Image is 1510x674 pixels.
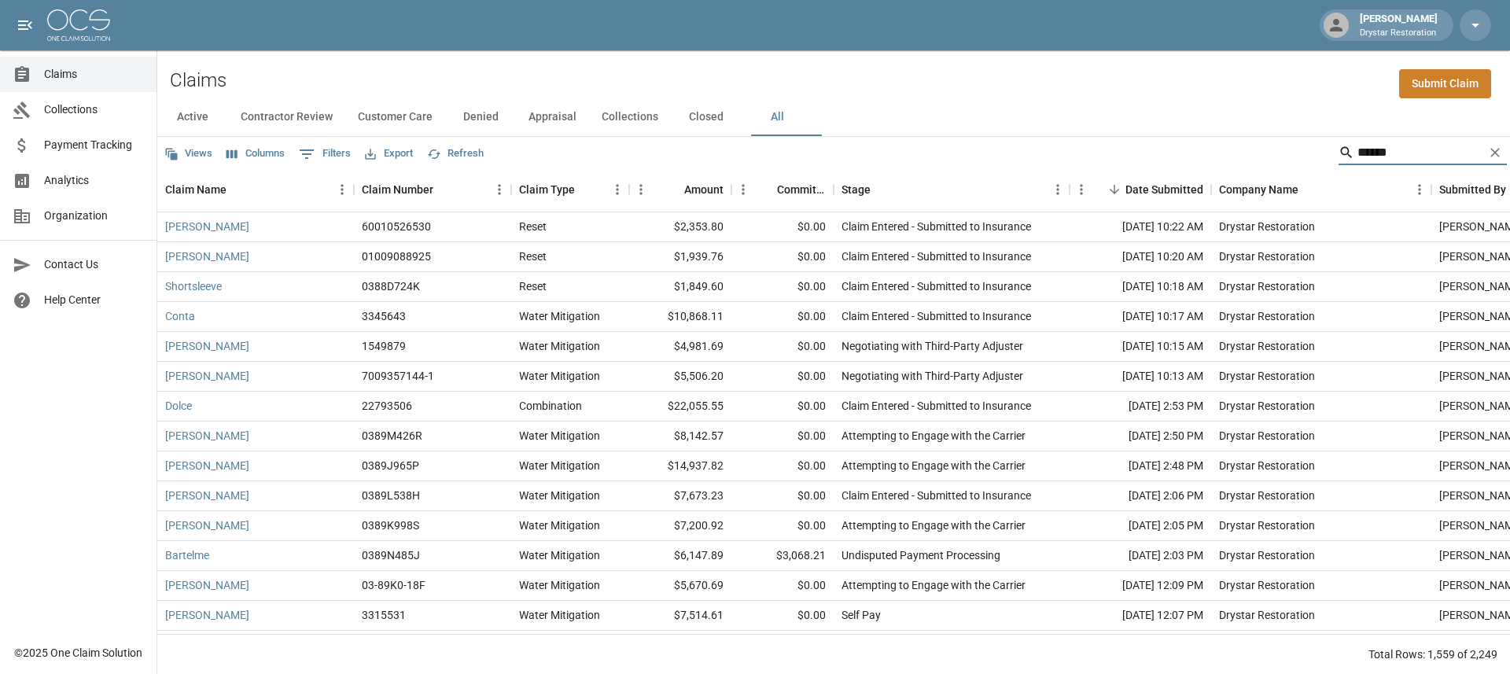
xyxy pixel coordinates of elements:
[44,208,144,224] span: Organization
[842,577,1026,593] div: Attempting to Engage with the Carrier
[629,272,731,302] div: $1,849.60
[871,179,893,201] button: Sort
[629,541,731,571] div: $6,147.89
[519,249,547,264] div: Reset
[731,571,834,601] div: $0.00
[362,219,431,234] div: 60010526530
[362,547,420,563] div: 0389N485J
[629,631,731,661] div: $4,654.07
[731,178,755,201] button: Menu
[165,308,195,324] a: Conta
[1219,338,1315,354] div: Drystar Restoration
[362,338,406,354] div: 1549879
[1219,368,1315,384] div: Drystar Restoration
[362,278,420,294] div: 0388D724K
[1219,428,1315,444] div: Drystar Restoration
[1353,11,1444,39] div: [PERSON_NAME]
[1070,481,1211,511] div: [DATE] 2:06 PM
[842,249,1031,264] div: Claim Entered - Submitted to Insurance
[731,168,834,212] div: Committed Amount
[1070,601,1211,631] div: [DATE] 12:07 PM
[165,428,249,444] a: [PERSON_NAME]
[731,332,834,362] div: $0.00
[606,178,629,201] button: Menu
[362,168,433,212] div: Claim Number
[842,308,1031,324] div: Claim Entered - Submitted to Insurance
[1070,272,1211,302] div: [DATE] 10:18 AM
[684,168,724,212] div: Amount
[165,168,226,212] div: Claim Name
[842,278,1031,294] div: Claim Entered - Submitted to Insurance
[44,172,144,189] span: Analytics
[362,488,420,503] div: 0389L538H
[742,98,812,136] button: All
[157,168,354,212] div: Claim Name
[731,422,834,451] div: $0.00
[1070,242,1211,272] div: [DATE] 10:20 AM
[589,98,671,136] button: Collections
[629,571,731,601] div: $5,670.69
[228,98,345,136] button: Contractor Review
[1046,178,1070,201] button: Menu
[44,256,144,273] span: Contact Us
[519,168,575,212] div: Claim Type
[731,212,834,242] div: $0.00
[1368,646,1497,662] div: Total Rows: 1,559 of 2,249
[44,292,144,308] span: Help Center
[842,517,1026,533] div: Attempting to Engage with the Carrier
[777,168,826,212] div: Committed Amount
[354,168,511,212] div: Claim Number
[1070,178,1093,201] button: Menu
[842,547,1000,563] div: Undisputed Payment Processing
[731,511,834,541] div: $0.00
[345,98,445,136] button: Customer Care
[226,179,249,201] button: Sort
[1125,168,1203,212] div: Date Submitted
[165,607,249,623] a: [PERSON_NAME]
[165,458,249,473] a: [PERSON_NAME]
[1219,249,1315,264] div: Drystar Restoration
[170,69,226,92] h2: Claims
[519,488,600,503] div: Water Mitigation
[9,9,41,41] button: open drawer
[362,398,412,414] div: 22793506
[629,362,731,392] div: $5,506.20
[629,178,653,201] button: Menu
[731,392,834,422] div: $0.00
[511,168,629,212] div: Claim Type
[362,458,419,473] div: 0389J965P
[731,362,834,392] div: $0.00
[755,179,777,201] button: Sort
[1219,398,1315,414] div: Drystar Restoration
[1219,547,1315,563] div: Drystar Restoration
[629,168,731,212] div: Amount
[1408,178,1431,201] button: Menu
[165,488,249,503] a: [PERSON_NAME]
[488,178,511,201] button: Menu
[1219,577,1315,593] div: Drystar Restoration
[295,142,355,167] button: Show filters
[629,422,731,451] div: $8,142.57
[223,142,289,166] button: Select columns
[165,577,249,593] a: [PERSON_NAME]
[731,541,834,571] div: $3,068.21
[519,517,600,533] div: Water Mitigation
[362,249,431,264] div: 01009088925
[157,98,1510,136] div: dynamic tabs
[842,168,871,212] div: Stage
[1219,278,1315,294] div: Drystar Restoration
[165,517,249,533] a: [PERSON_NAME]
[362,577,425,593] div: 03-89K0-18F
[1219,607,1315,623] div: Drystar Restoration
[842,219,1031,234] div: Claim Entered - Submitted to Insurance
[44,137,144,153] span: Payment Tracking
[1219,488,1315,503] div: Drystar Restoration
[1070,571,1211,601] div: [DATE] 12:09 PM
[1339,140,1507,168] div: Search
[629,302,731,332] div: $10,868.11
[731,631,834,661] div: $0.00
[731,272,834,302] div: $0.00
[165,278,222,294] a: Shortsleeve
[834,168,1070,212] div: Stage
[842,607,881,623] div: Self Pay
